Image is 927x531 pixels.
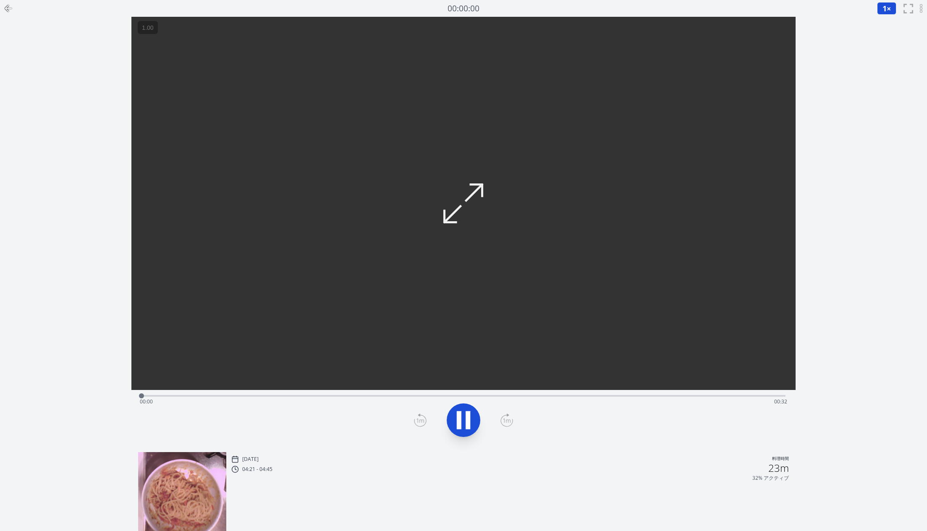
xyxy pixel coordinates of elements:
[882,3,887,13] span: 1
[774,398,787,405] span: 00:32
[448,3,479,15] a: 00:00:00
[768,463,789,473] h2: 23m
[752,475,789,481] p: 32% アクティブ
[772,455,789,463] p: 料理時間
[877,2,896,15] button: 1×
[242,456,259,463] p: [DATE]
[242,466,272,473] p: 04:21 - 04:45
